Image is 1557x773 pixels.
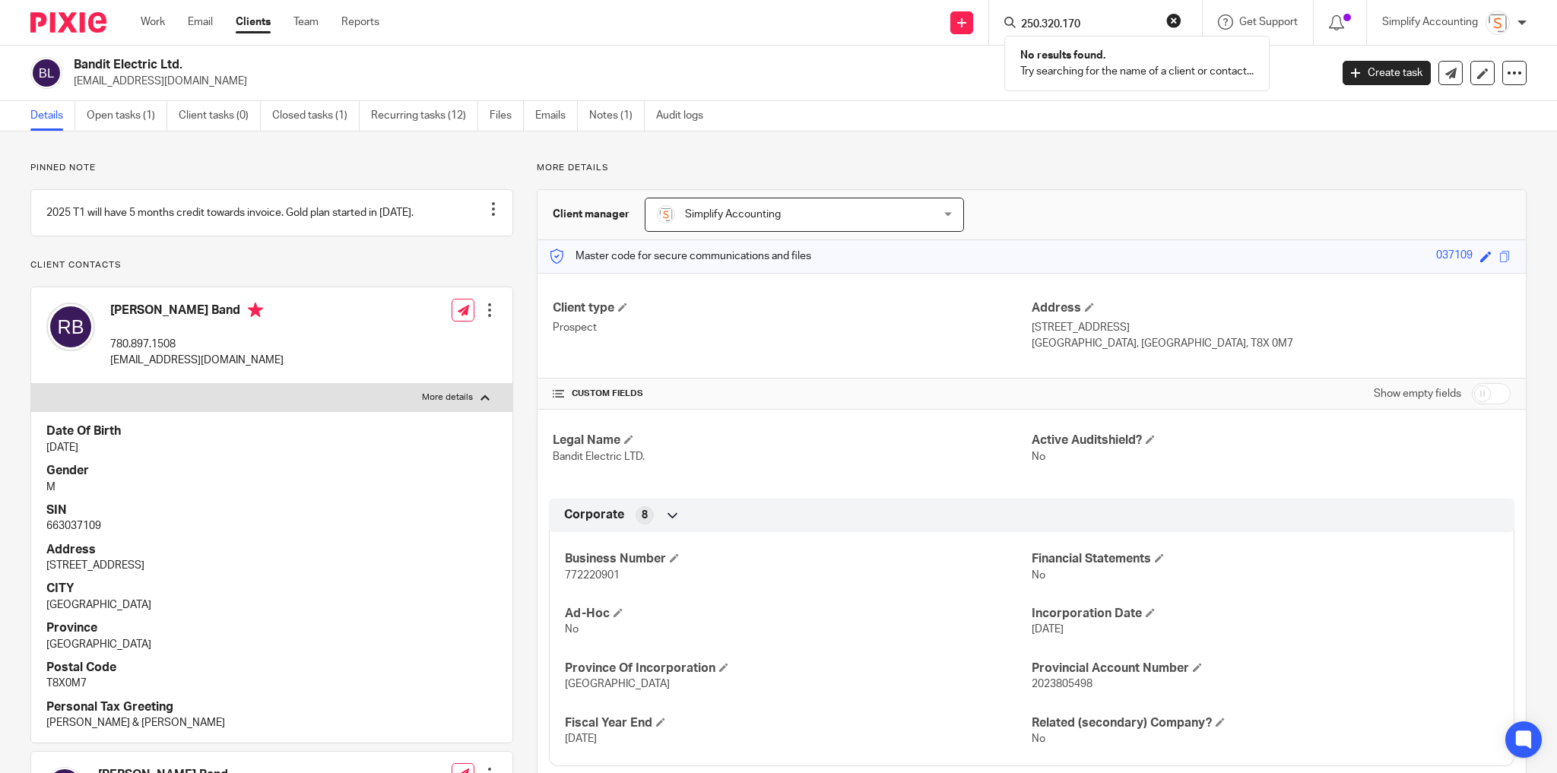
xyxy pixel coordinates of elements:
[110,353,284,368] p: [EMAIL_ADDRESS][DOMAIN_NAME]
[549,249,811,264] p: Master code for secure communications and files
[565,551,1032,567] h4: Business Number
[589,101,645,131] a: Notes (1)
[141,14,165,30] a: Work
[553,388,1032,400] h4: CUSTOM FIELDS
[656,101,715,131] a: Audit logs
[1032,300,1511,316] h4: Address
[46,715,497,730] p: [PERSON_NAME] & [PERSON_NAME]
[46,423,497,439] h4: Date Of Birth
[371,101,478,131] a: Recurring tasks (12)
[1032,606,1498,622] h4: Incorporation Date
[46,440,497,455] p: [DATE]
[1032,320,1511,335] p: [STREET_ADDRESS]
[46,676,497,691] p: T8X0M7
[657,205,675,223] img: Screenshot%202023-11-29%20141159.png
[46,480,497,495] p: M
[110,337,284,352] p: 780.897.1508
[553,300,1032,316] h4: Client type
[46,597,497,613] p: [GEOGRAPHIC_DATA]
[1032,715,1498,731] h4: Related (secondary) Company?
[553,320,1032,335] p: Prospect
[490,101,524,131] a: Files
[74,57,1070,73] h2: Bandit Electric Ltd.
[46,660,497,676] h4: Postal Code
[46,303,95,351] img: svg%3E
[1032,336,1511,351] p: [GEOGRAPHIC_DATA], [GEOGRAPHIC_DATA], T8X 0M7
[30,57,62,89] img: svg%3E
[565,715,1032,731] h4: Fiscal Year End
[179,101,261,131] a: Client tasks (0)
[537,162,1527,174] p: More details
[553,451,645,462] span: Bandit Electric LTD.
[1032,661,1498,676] h4: Provincial Account Number
[46,620,497,636] h4: Province
[1382,14,1478,30] p: Simplify Accounting
[553,432,1032,448] h4: Legal Name
[565,661,1032,676] h4: Province Of Incorporation
[46,518,497,534] p: 663037109
[110,303,284,322] h4: [PERSON_NAME] Band
[1032,570,1045,581] span: No
[1436,248,1473,265] div: 037109
[30,12,106,33] img: Pixie
[46,542,497,558] h4: Address
[293,14,319,30] a: Team
[1032,551,1498,567] h4: Financial Statements
[1032,624,1064,635] span: [DATE]
[46,558,497,573] p: [STREET_ADDRESS]
[272,101,360,131] a: Closed tasks (1)
[46,463,497,479] h4: Gender
[30,162,513,174] p: Pinned note
[1343,61,1431,85] a: Create task
[1374,386,1461,401] label: Show empty fields
[1032,432,1511,448] h4: Active Auditshield?
[46,502,497,518] h4: SIN
[46,581,497,597] h4: CITY
[30,101,75,131] a: Details
[236,14,271,30] a: Clients
[553,207,629,222] h3: Client manager
[341,14,379,30] a: Reports
[564,507,624,523] span: Corporate
[1032,733,1045,744] span: No
[565,679,670,689] span: [GEOGRAPHIC_DATA]
[1166,13,1181,28] button: Clear
[565,570,620,581] span: 772220901
[74,74,1320,89] p: [EMAIL_ADDRESS][DOMAIN_NAME]
[1032,451,1045,462] span: No
[1486,11,1510,35] img: Screenshot%202023-11-29%20141159.png
[188,14,213,30] a: Email
[248,303,263,318] i: Primary
[422,391,473,404] p: More details
[642,508,648,523] span: 8
[1239,17,1298,27] span: Get Support
[1020,18,1156,32] input: Search
[565,733,597,744] span: [DATE]
[685,209,781,220] span: Simplify Accounting
[46,637,497,652] p: [GEOGRAPHIC_DATA]
[1032,679,1092,689] span: 2023805498
[535,101,578,131] a: Emails
[46,699,497,715] h4: Personal Tax Greeting
[30,259,513,271] p: Client contacts
[565,624,579,635] span: No
[87,101,167,131] a: Open tasks (1)
[565,606,1032,622] h4: Ad-Hoc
